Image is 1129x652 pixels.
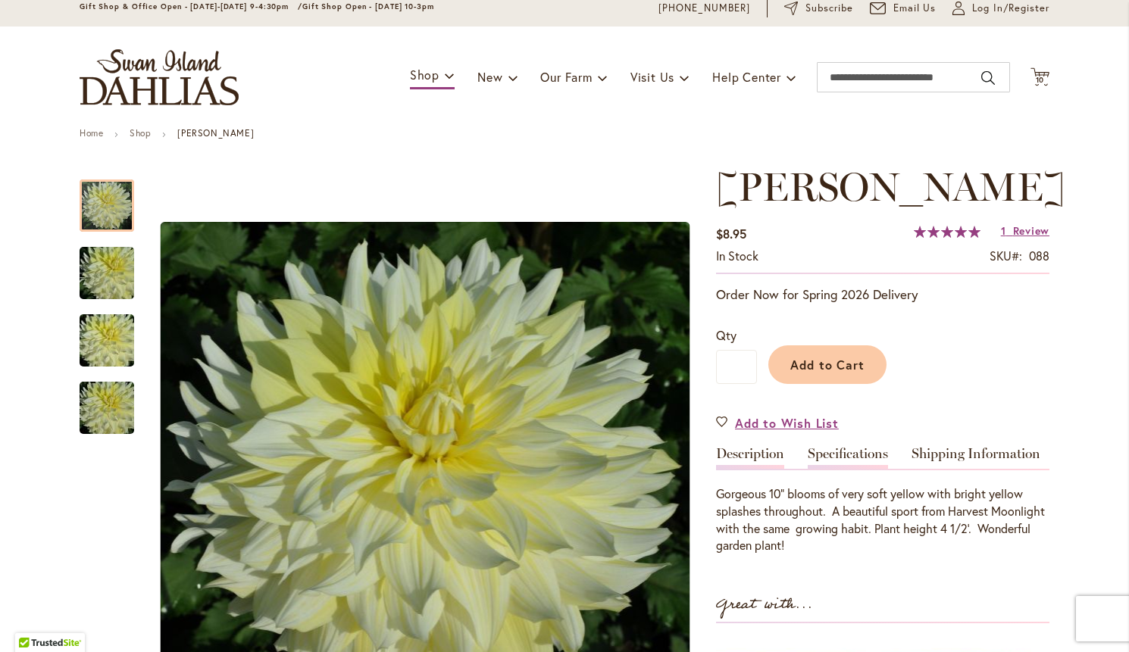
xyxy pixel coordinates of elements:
[914,226,980,238] div: 100%
[477,69,502,85] span: New
[912,447,1040,469] a: Shipping Information
[630,69,674,85] span: Visit Us
[130,127,151,139] a: Shop
[52,237,161,310] img: La Luna
[893,1,937,16] span: Email Us
[805,1,853,16] span: Subscribe
[80,2,302,11] span: Gift Shop & Office Open - [DATE]-[DATE] 9-4:30pm /
[80,367,134,434] div: La Luna
[870,1,937,16] a: Email Us
[952,1,1049,16] a: Log In/Register
[990,248,1022,264] strong: SKU
[177,127,254,139] strong: [PERSON_NAME]
[716,327,737,343] span: Qty
[716,226,746,242] span: $8.95
[716,414,839,432] a: Add to Wish List
[716,592,813,617] strong: Great with...
[658,1,750,16] a: [PHONE_NUMBER]
[735,414,839,432] span: Add to Wish List
[1029,248,1049,265] div: 088
[790,357,865,373] span: Add to Cart
[712,69,781,85] span: Help Center
[540,69,592,85] span: Our Farm
[808,447,888,469] a: Specifications
[716,447,784,469] a: Description
[716,248,758,265] div: Availability
[784,1,853,16] a: Subscribe
[716,285,1049,304] p: Order Now for Spring 2026 Delivery
[80,164,149,232] div: La Luna
[716,447,1049,554] div: Detailed Product Info
[972,1,1049,16] span: Log In/Register
[80,299,149,367] div: La Luna
[1001,223,1049,238] a: 1 Review
[302,2,434,11] span: Gift Shop Open - [DATE] 10-3pm
[716,163,1065,211] span: [PERSON_NAME]
[1001,223,1006,238] span: 1
[80,232,149,299] div: La Luna
[52,372,161,445] img: La Luna
[1013,223,1049,238] span: Review
[11,598,54,641] iframe: Launch Accessibility Center
[768,345,887,384] button: Add to Cart
[52,304,161,377] img: La Luna
[80,127,103,139] a: Home
[410,67,439,83] span: Shop
[716,485,1049,554] div: Gorgeous 10" blooms of very soft yellow with bright yellow splashes throughout. A beautiful sport...
[1030,67,1049,88] button: 10
[80,49,239,105] a: store logo
[716,248,758,264] span: In stock
[1036,75,1045,85] span: 10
